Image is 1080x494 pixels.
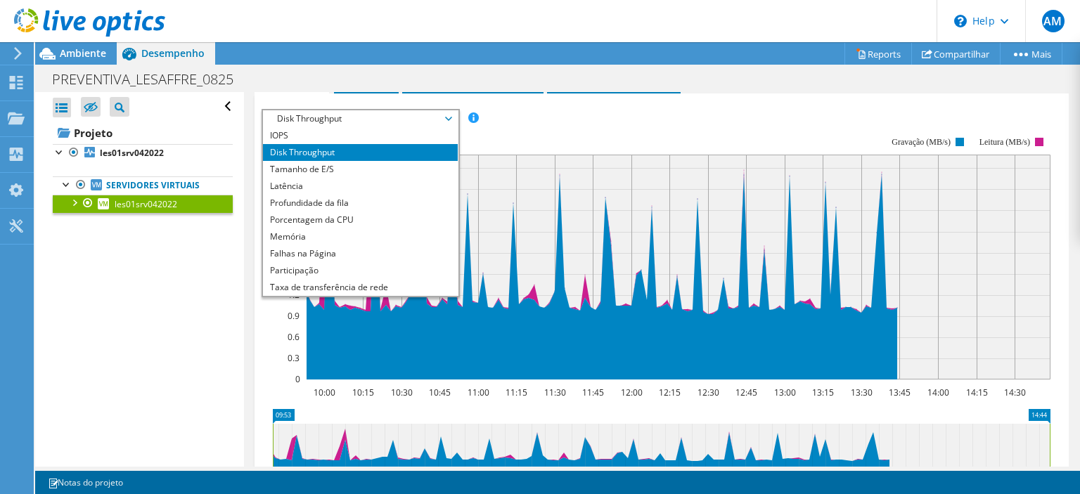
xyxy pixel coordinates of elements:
[844,43,912,65] a: Reports
[263,245,458,262] li: Falhas na Página
[288,331,300,343] text: 0.6
[851,386,873,398] text: 13:30
[966,386,988,398] text: 14:15
[263,127,458,144] li: IOPS
[889,386,911,398] text: 13:45
[263,195,458,212] li: Profundidade da fila
[263,279,458,296] li: Taxa de transferência de rede
[53,144,233,162] a: les01srv042022
[812,386,834,398] text: 13:15
[735,386,757,398] text: 12:45
[100,147,164,159] b: les01srv042022
[263,178,458,195] li: Latência
[295,373,300,385] text: 0
[115,198,177,210] span: les01srv042022
[53,122,233,144] a: Projeto
[288,352,300,364] text: 0.3
[954,15,967,27] svg: \n
[659,386,681,398] text: 12:15
[270,110,451,127] span: Disk Throughput
[263,212,458,228] li: Porcentagem da CPU
[697,386,719,398] text: 12:30
[314,386,335,398] text: 10:00
[892,137,951,147] text: Gravação (MB/s)
[352,386,374,398] text: 10:15
[263,161,458,178] li: Tamanho de E/S
[544,386,566,398] text: 11:30
[621,386,643,398] text: 12:00
[391,386,413,398] text: 10:30
[582,386,604,398] text: 11:45
[979,137,1030,147] text: Leitura (MB/s)
[263,228,458,245] li: Memória
[141,46,205,60] span: Desempenho
[911,43,1001,65] a: Compartilhar
[1004,386,1026,398] text: 14:30
[774,386,796,398] text: 13:00
[468,386,489,398] text: 11:00
[38,474,133,491] a: Notas do projeto
[1000,43,1062,65] a: Mais
[53,195,233,213] a: les01srv042022
[506,386,527,398] text: 11:15
[263,144,458,161] li: Disk Throughput
[927,386,949,398] text: 14:00
[288,310,300,322] text: 0.9
[60,46,106,60] span: Ambiente
[53,176,233,195] a: Servidores virtuais
[429,386,451,398] text: 10:45
[1042,10,1065,32] span: AM
[46,72,255,87] h1: PREVENTIVA_LESAFFRE_0825
[263,262,458,279] li: Participação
